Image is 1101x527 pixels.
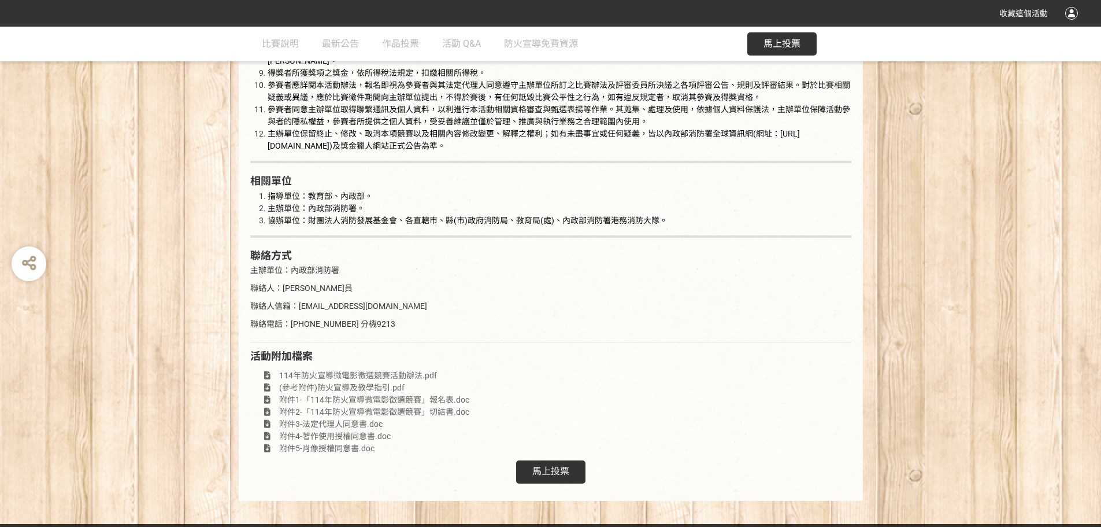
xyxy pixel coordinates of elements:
p: 聯絡人信箱：[EMAIL_ADDRESS][DOMAIN_NAME] [250,300,851,312]
a: 附件2-「114年防火宣導微電影徵選競賽」切結書.doc [250,407,469,417]
span: 得獎者所獲獎項之獎金，依所得稅法規定，扣繳相關所得稅。 [268,68,486,78]
span: 防火宣導免費資源 [504,38,578,49]
span: 最新公告 [322,38,359,49]
a: 附件3-法定代理人同意書.doc [250,419,383,429]
span: 比賽說明 [262,38,299,49]
button: 馬上投票 [747,32,817,56]
strong: 聯絡方式 [250,249,292,261]
span: 參賽者同意主辦單位取得聯繫通訊及個人資料，以利進行本活動相關資格審查與甄選表揚等作業。其蒐集、處理及使用，依據個人資料保護法，主辦單位保障活動參與者的隱私權益，參賽者所提供之個人資料，受妥善維護... [268,105,850,126]
span: 指導單位：教育部、內政部。 [268,191,373,201]
a: 最新公告 [322,27,359,61]
a: 附件4-著作使用授權同意書.doc [250,432,391,441]
span: 附件3-法定代理人同意書.doc [279,419,383,429]
span: 主辦單位保留終止、修改、取消本項競賽以及相關內容修改變更、解釋之權利；如有未盡事宜或任何疑義，皆以內政部消防署全球資訊網(網址：[URL][DOMAIN_NAME])及獎金獵人網站正式公告為準。 [268,129,800,150]
span: 附件4-著作使用授權同意書.doc [279,432,391,441]
p: 聯絡人：[PERSON_NAME]員 [250,282,851,294]
a: 活動 Q&A [442,27,481,61]
span: 參賽者應詳閱本活動辦法，報名即視為參賽者與其法定代理人同意遵守主辦單位所訂之比賽辦法及評審委員所決議之各項評審公告、規則及評審結果。對於比賽相關疑義或異議，應於比賽徵件期間向主辦單位提出，不得於... [268,80,850,102]
a: 作品投票 [382,27,419,61]
span: 附件2-「114年防火宣導微電影徵選競賽」切結書.doc [279,407,469,417]
a: 附件1-「114年防火宣導微電影徵選競賽」報名表.doc [250,395,469,404]
span: 活動附加檔案 [250,350,313,362]
span: 馬上投票 [532,466,569,477]
span: 主辦單位：內政部消防署。 [268,204,365,213]
span: 114年防火宣導微電影徵選競賽活動辦法.pdf [279,371,437,380]
span: 附件1-「114年防火宣導微電影徵選競賽」報名表.doc [279,395,469,404]
span: 收藏這個活動 [999,9,1048,18]
span: 馬上投票 [763,38,800,49]
span: (參考附件)防火宣導及教學指引.pdf [279,383,405,392]
span: 作品投票 [382,38,419,49]
a: 防火宣導免費資源 [504,27,578,61]
p: 聯絡電話：[PHONE_NUMBER] 分機9213 [250,318,851,330]
span: 活動 Q&A [442,38,481,49]
a: 114年防火宣導微電影徵選競賽活動辦法.pdf [250,371,437,380]
a: (參考附件)防火宣導及教學指引.pdf [250,383,405,392]
a: 比賽說明 [262,27,299,61]
p: 主辦單位：內政部消防署 [250,264,851,277]
span: 附件5-肖像授權同意書.doc [279,444,375,453]
span: 協辦單位：財團法人消防發展基金會、各直轄市、縣(市)政府消防局、教育局(處)、內政部消防署港務消防大隊。 [268,216,668,225]
strong: 相關單位 [250,175,292,187]
a: 附件5-肖像授權同意書.doc [250,444,375,453]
